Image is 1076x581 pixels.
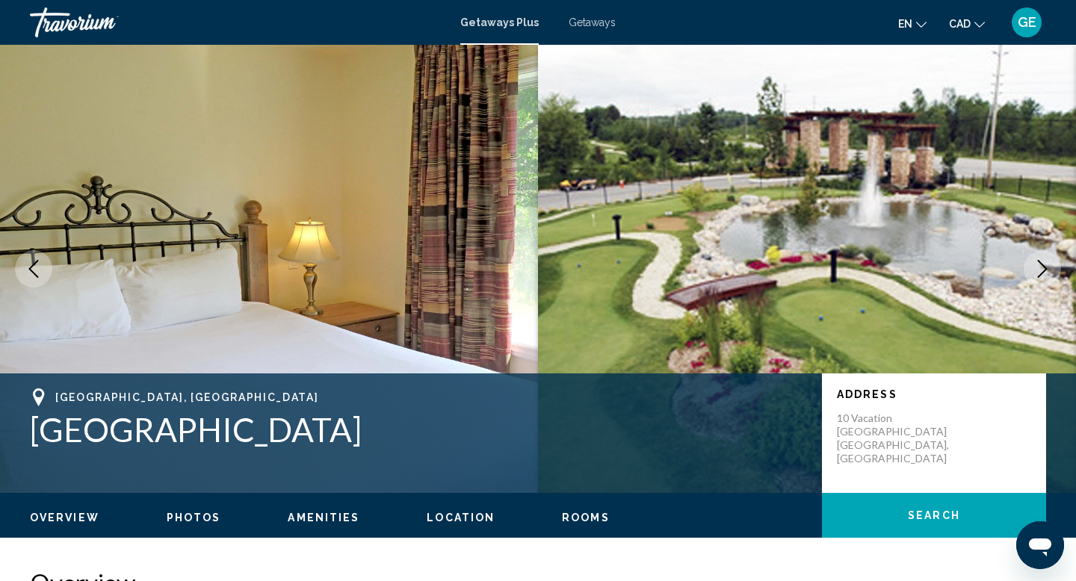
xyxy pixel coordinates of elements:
[562,511,610,524] button: Rooms
[288,511,359,524] button: Amenities
[822,493,1046,538] button: Search
[569,16,616,28] a: Getaways
[30,511,99,524] button: Overview
[460,16,539,28] a: Getaways Plus
[1024,250,1061,288] button: Next image
[30,410,807,449] h1: [GEOGRAPHIC_DATA]
[167,512,221,523] span: Photos
[898,18,912,30] span: en
[427,511,495,524] button: Location
[949,18,971,30] span: CAD
[949,13,985,34] button: Change currency
[908,510,960,522] span: Search
[167,511,221,524] button: Photos
[55,391,318,403] span: [GEOGRAPHIC_DATA], [GEOGRAPHIC_DATA]
[30,7,445,37] a: Travorium
[427,512,495,523] span: Location
[15,250,52,288] button: Previous image
[837,388,1031,400] p: Address
[562,512,610,523] span: Rooms
[837,411,956,465] p: 10 Vacation [GEOGRAPHIC_DATA] [GEOGRAPHIC_DATA], [GEOGRAPHIC_DATA]
[30,512,99,523] span: Overview
[898,13,927,34] button: Change language
[1016,521,1064,569] iframe: Button to launch messaging window
[1007,7,1046,38] button: User Menu
[1018,15,1036,30] span: GE
[288,512,359,523] span: Amenities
